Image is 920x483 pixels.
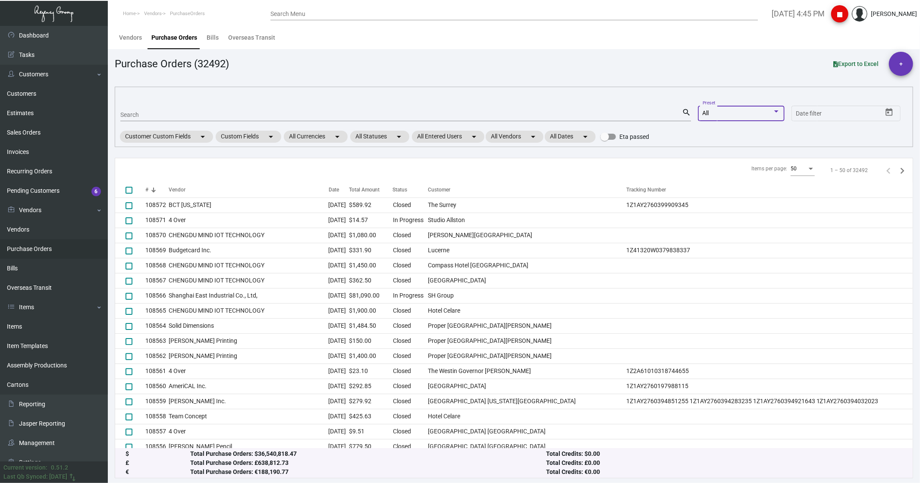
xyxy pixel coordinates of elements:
[428,186,626,194] div: Customer
[349,318,393,333] td: $1,484.50
[329,333,349,348] td: [DATE]
[772,9,825,19] label: [DATE] 4:45 PM
[329,379,349,394] td: [DATE]
[145,186,169,194] div: #
[329,273,349,288] td: [DATE]
[393,439,428,454] td: Closed
[394,132,404,142] mat-icon: arrow_drop_down
[393,186,428,194] div: Status
[830,166,868,174] div: 1 – 50 of 32492
[349,258,393,273] td: $1,450.00
[284,131,348,143] mat-chip: All Currencies
[349,394,393,409] td: $279.92
[329,288,349,303] td: [DATE]
[349,228,393,243] td: $1,080.00
[393,198,428,213] td: Closed
[126,458,190,467] div: £
[428,303,626,318] td: Hotel Celare
[428,243,626,258] td: Lucerne
[626,379,913,394] td: 1Z1AY2760197988115
[190,467,546,477] div: Total Purchase Orders: €188,190.77
[169,186,328,194] div: Vendor
[830,110,872,117] input: End date
[329,186,339,194] div: Date
[626,186,913,194] div: Tracking Number
[626,394,913,409] td: 1Z1AY2760394851255 1Z1AY2760394283235 1Z1AY2760394921643 1Z1AY2760394032023
[169,258,328,273] td: CHENGDU MIND IOT TECHNOLOGY
[349,303,393,318] td: $1,900.00
[145,303,169,318] td: 108565
[835,9,845,20] i: stop
[393,303,428,318] td: Closed
[393,228,428,243] td: Closed
[349,186,380,194] div: Total Amount
[3,463,47,472] div: Current version:
[145,409,169,424] td: 108558
[428,186,450,194] div: Customer
[169,186,185,194] div: Vendor
[889,52,913,76] button: +
[469,132,479,142] mat-icon: arrow_drop_down
[228,33,275,42] div: Overseas Transit
[626,186,666,194] div: Tracking Number
[145,333,169,348] td: 108563
[349,424,393,439] td: $9.51
[626,364,913,379] td: 1Z2A61010318744655
[428,288,626,303] td: SH Group
[266,132,276,142] mat-icon: arrow_drop_down
[751,165,787,172] div: Items per page:
[428,213,626,228] td: Studio Allston
[349,288,393,303] td: $81,090.00
[393,186,408,194] div: Status
[329,318,349,333] td: [DATE]
[349,213,393,228] td: $14.57
[329,186,349,194] div: Date
[393,288,428,303] td: In Progress
[169,379,328,394] td: AmeriCAL Inc.
[428,333,626,348] td: Proper [GEOGRAPHIC_DATA][PERSON_NAME]
[216,131,281,143] mat-chip: Custom Fields
[393,379,428,394] td: Closed
[349,379,393,394] td: $292.85
[123,11,136,16] span: Home
[169,409,328,424] td: Team Concept
[791,166,797,172] span: 50
[169,243,328,258] td: Budgetcard Inc.
[895,163,909,177] button: Next page
[852,6,867,22] img: admin@bootstrapmaster.com
[486,131,543,143] mat-chip: All Vendors
[428,379,626,394] td: [GEOGRAPHIC_DATA]
[682,107,691,118] mat-icon: search
[169,333,328,348] td: [PERSON_NAME] Printing
[169,273,328,288] td: CHENGDU MIND IOT TECHNOLOGY
[428,364,626,379] td: The Westin Governor [PERSON_NAME]
[169,348,328,364] td: [PERSON_NAME] Printing
[393,364,428,379] td: Closed
[871,9,917,19] div: [PERSON_NAME]
[145,348,169,364] td: 108562
[329,198,349,213] td: [DATE]
[546,467,902,477] div: Total Credits: €0.00
[169,439,328,454] td: [PERSON_NAME] Pencil
[190,449,546,458] div: Total Purchase Orders: $36,540,818.47
[169,424,328,439] td: 4 Over
[329,348,349,364] td: [DATE]
[428,424,626,439] td: [GEOGRAPHIC_DATA] [GEOGRAPHIC_DATA]
[145,273,169,288] td: 108567
[349,333,393,348] td: $150.00
[332,132,342,142] mat-icon: arrow_drop_down
[329,243,349,258] td: [DATE]
[145,186,148,194] div: #
[145,379,169,394] td: 108560
[145,318,169,333] td: 108564
[393,424,428,439] td: Closed
[899,52,903,76] span: +
[428,409,626,424] td: Hotel Celare
[329,364,349,379] td: [DATE]
[198,132,208,142] mat-icon: arrow_drop_down
[393,243,428,258] td: Closed
[169,213,328,228] td: 4 Over
[329,303,349,318] td: [DATE]
[393,394,428,409] td: Closed
[546,449,902,458] div: Total Credits: $0.00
